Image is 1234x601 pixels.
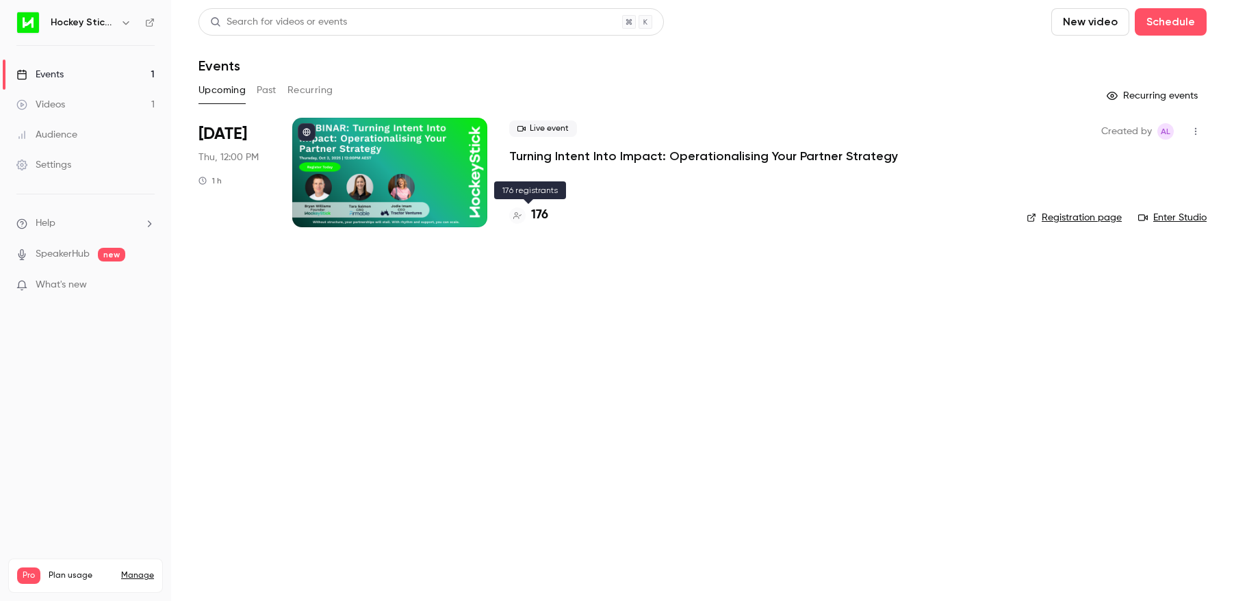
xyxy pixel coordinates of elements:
[198,118,270,227] div: Oct 2 Thu, 12:00 PM (Australia/Melbourne)
[36,278,87,292] span: What's new
[17,567,40,584] span: Pro
[17,12,39,34] img: Hockey Stick Advisory
[36,216,55,231] span: Help
[16,68,64,81] div: Events
[1135,8,1207,36] button: Schedule
[16,128,77,142] div: Audience
[1138,211,1207,225] a: Enter Studio
[16,98,65,112] div: Videos
[16,158,71,172] div: Settings
[1161,123,1170,140] span: AL
[1051,8,1129,36] button: New video
[198,151,259,164] span: Thu, 12:00 PM
[49,570,113,581] span: Plan usage
[198,175,222,186] div: 1 h
[257,79,277,101] button: Past
[121,570,154,581] a: Manage
[509,206,548,225] a: 176
[36,247,90,261] a: SpeakerHub
[1101,85,1207,107] button: Recurring events
[509,120,577,137] span: Live event
[16,216,155,231] li: help-dropdown-opener
[98,248,125,261] span: new
[198,57,240,74] h1: Events
[138,279,155,292] iframe: Noticeable Trigger
[287,79,333,101] button: Recurring
[210,15,347,29] div: Search for videos or events
[198,79,246,101] button: Upcoming
[51,16,115,29] h6: Hockey Stick Advisory
[509,148,898,164] a: Turning Intent Into Impact: Operationalising Your Partner Strategy
[1157,123,1174,140] span: Alison Logue
[531,206,548,225] h4: 176
[1027,211,1122,225] a: Registration page
[1101,123,1152,140] span: Created by
[198,123,247,145] span: [DATE]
